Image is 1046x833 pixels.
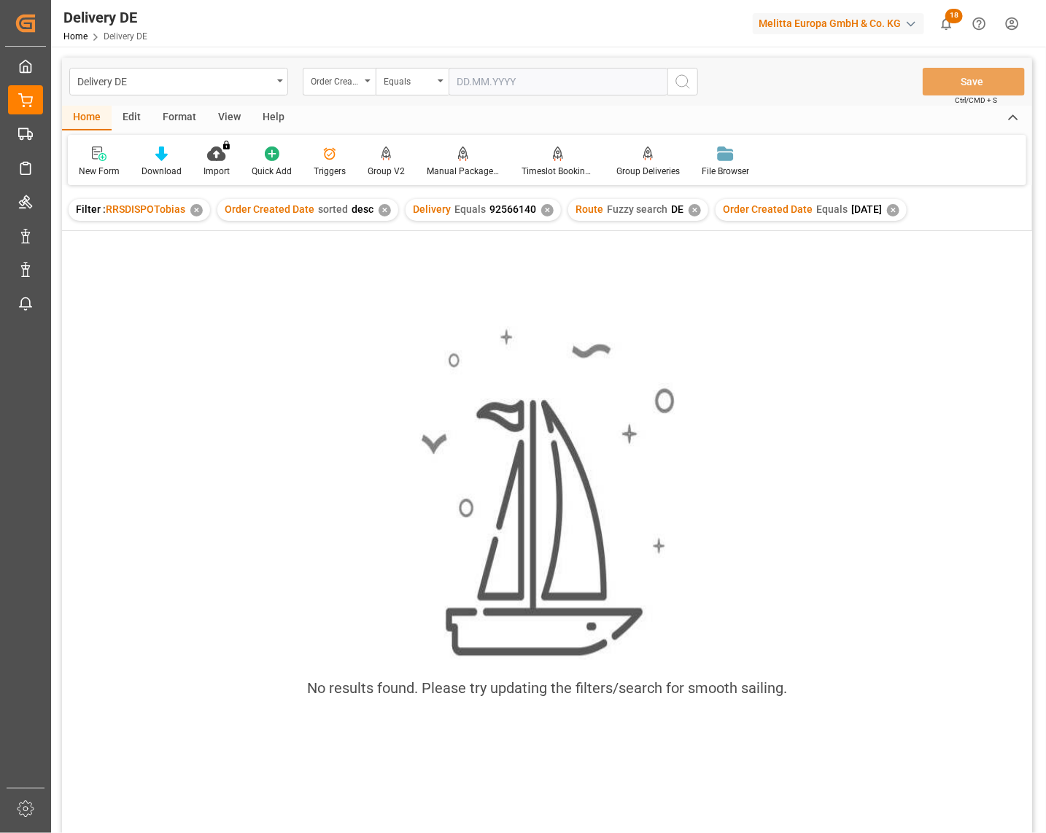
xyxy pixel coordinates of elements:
img: smooth_sailing.jpeg [419,326,675,660]
span: desc [352,203,373,215]
div: File Browser [702,165,749,178]
span: Equals [816,203,848,215]
div: Download [142,165,182,178]
div: Equals [384,71,433,88]
span: Delivery [413,203,451,215]
div: Edit [112,106,152,130]
span: Order Created Date [225,203,314,215]
button: Melitta Europa GmbH & Co. KG [753,9,930,37]
div: Quick Add [252,165,292,178]
div: No results found. Please try updating the filters/search for smooth sailing. [307,677,787,699]
div: Delivery DE [77,71,272,90]
button: search button [667,68,698,95]
span: RRSDISPOTobias [106,203,185,215]
div: Help [252,106,295,130]
span: DE [671,203,683,215]
div: Group Deliveries [616,165,680,178]
button: Save [923,68,1025,95]
div: ✕ [887,204,899,216]
div: New Form [79,165,120,178]
button: open menu [303,68,376,95]
span: Equals [454,203,486,215]
div: Order Created Date [311,71,360,88]
button: open menu [69,68,288,95]
span: sorted [318,203,348,215]
div: Format [152,106,207,130]
span: 92566140 [489,203,536,215]
a: Home [63,31,88,42]
span: Route [576,203,603,215]
span: Order Created Date [723,203,813,215]
div: ✕ [190,204,203,216]
div: Manual Package TypeDetermination [427,165,500,178]
span: Fuzzy search [607,203,667,215]
span: 18 [945,9,963,23]
div: ✕ [541,204,554,216]
div: Delivery DE [63,7,147,28]
div: Group V2 [368,165,405,178]
div: ✕ [379,204,391,216]
span: [DATE] [851,203,882,215]
div: Home [62,106,112,130]
button: show 18 new notifications [930,7,963,40]
button: Help Center [963,7,996,40]
span: Filter : [76,203,106,215]
input: DD.MM.YYYY [449,68,667,95]
div: Timeslot Booking Report [522,165,594,178]
span: Ctrl/CMD + S [955,95,997,106]
div: ✕ [689,204,701,216]
button: open menu [376,68,449,95]
div: View [207,106,252,130]
div: Melitta Europa GmbH & Co. KG [753,13,924,34]
div: Triggers [314,165,346,178]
